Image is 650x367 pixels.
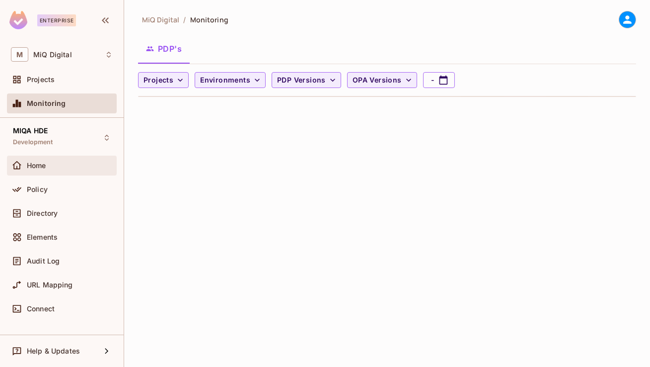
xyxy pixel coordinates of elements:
[144,74,173,87] span: Projects
[277,74,326,87] span: PDP Versions
[13,138,53,146] span: Development
[27,257,60,265] span: Audit Log
[27,347,80,355] span: Help & Updates
[11,47,28,62] span: M
[195,72,266,88] button: Environments
[27,99,66,107] span: Monitoring
[27,233,58,241] span: Elements
[190,15,228,24] span: Monitoring
[27,209,58,217] span: Directory
[27,185,48,193] span: Policy
[347,72,417,88] button: OPA Versions
[13,127,48,135] span: MIQA HDE
[138,72,189,88] button: Projects
[142,15,179,24] span: the active workspace
[183,15,186,24] li: /
[27,305,55,313] span: Connect
[27,281,73,289] span: URL Mapping
[33,51,72,59] span: Workspace: MiQ Digital
[9,11,27,29] img: SReyMgAAAABJRU5ErkJggg==
[37,14,76,26] div: Enterprise
[200,74,250,87] span: Environments
[423,72,455,88] button: -
[353,74,402,87] span: OPA Versions
[272,72,341,88] button: PDP Versions
[27,162,46,170] span: Home
[27,76,55,84] span: Projects
[138,36,190,61] button: PDP's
